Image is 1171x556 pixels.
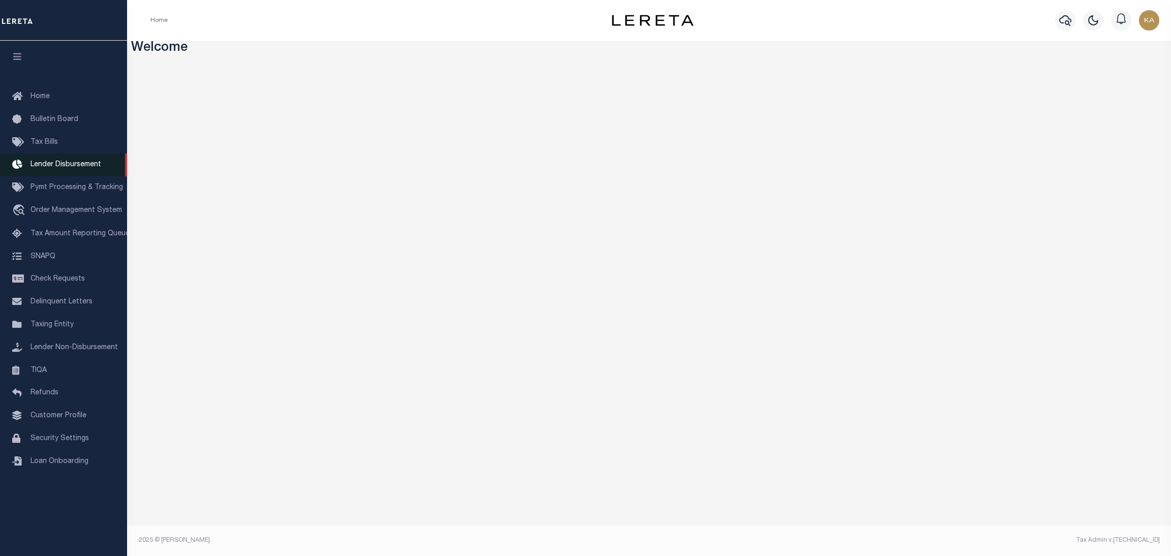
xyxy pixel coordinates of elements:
span: Security Settings [30,435,89,442]
li: Home [150,16,168,25]
span: Pymt Processing & Tracking [30,184,123,191]
span: Tax Amount Reporting Queue [30,230,130,237]
span: Loan Onboarding [30,458,88,465]
span: Refunds [30,389,58,396]
div: 2025 © [PERSON_NAME]. [131,536,650,545]
span: Customer Profile [30,412,86,419]
span: Lender Disbursement [30,161,101,168]
span: Lender Non-Disbursement [30,344,118,351]
span: Check Requests [30,275,85,283]
span: Bulletin Board [30,116,78,123]
img: svg+xml;base64,PHN2ZyB4bWxucz0iaHR0cDovL3d3dy53My5vcmcvMjAwMC9zdmciIHBvaW50ZXItZXZlbnRzPSJub25lIi... [1139,10,1159,30]
span: Delinquent Letters [30,298,93,305]
span: Home [30,93,50,100]
div: Tax Admin v.[TECHNICAL_ID] [657,536,1160,545]
h3: Welcome [131,41,1167,56]
span: Taxing Entity [30,321,74,328]
span: Tax Bills [30,139,58,146]
img: logo-dark.svg [612,15,693,26]
span: Order Management System [30,207,122,214]
span: TIQA [30,366,47,374]
i: travel_explore [12,204,28,218]
span: SNAPQ [30,253,55,260]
